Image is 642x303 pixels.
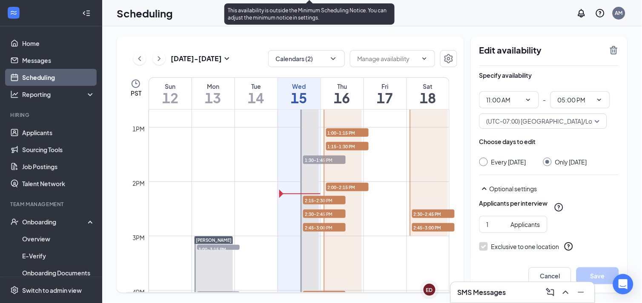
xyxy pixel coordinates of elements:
[326,128,369,137] span: 1:00-1:15 PM
[412,223,455,232] span: 2:45-3:00 PM
[479,45,604,55] h2: Edit availability
[10,90,19,99] svg: Analysis
[326,183,369,191] span: 2:00-2:15 PM
[196,238,232,243] span: [PERSON_NAME]
[135,54,144,64] svg: ChevronLeft
[22,90,95,99] div: Reporting
[490,184,619,193] div: Optional settings
[10,218,19,226] svg: UserCheck
[22,230,95,247] a: Overview
[131,89,141,97] span: PST
[574,286,588,299] button: Minimize
[235,91,278,105] h1: 14
[224,3,395,25] div: This availability is outside the Minimum Scheduling Notice. You can adjust the minimum notice in ...
[364,91,407,105] h1: 17
[22,286,82,295] div: Switch to admin view
[133,52,146,65] button: ChevronLeft
[407,82,450,91] div: Sat
[22,52,95,69] a: Messages
[479,199,548,207] div: Applicants per interview
[192,78,235,109] a: October 13, 2025
[407,78,450,109] a: October 18, 2025
[321,82,364,91] div: Thu
[329,54,338,63] svg: ChevronDown
[131,233,147,242] div: 3pm
[278,91,321,105] h1: 15
[303,210,346,218] span: 2:30-2:45 PM
[326,142,369,150] span: 1:15-1:30 PM
[412,210,455,218] span: 2:30-2:45 PM
[197,245,240,253] span: 3:00-3:15 PM
[22,141,95,158] a: Sourcing Tools
[364,82,407,91] div: Fri
[511,220,540,229] div: Applicants
[192,82,235,91] div: Mon
[613,274,633,295] div: Open Intercom Messenger
[440,50,457,67] button: Settings
[149,91,192,105] h1: 12
[149,78,192,109] a: October 12, 2025
[491,158,526,166] div: Every [DATE]
[458,288,506,297] h3: SMS Messages
[576,287,586,297] svg: Minimize
[554,202,564,212] svg: QuestionInfo
[131,287,147,297] div: 4pm
[82,9,91,17] svg: Collapse
[529,267,571,284] button: Cancel
[197,292,240,300] span: 4:00-4:15 PM
[303,223,346,232] span: 2:45-3:00 PM
[10,201,93,208] div: Team Management
[303,156,346,164] span: 1:30-1:45 PM
[235,82,278,91] div: Tue
[426,286,433,294] div: ED
[596,96,603,103] svg: ChevronDown
[192,91,235,105] h1: 13
[421,55,428,62] svg: ChevronDown
[10,111,93,119] div: Hiring
[559,286,573,299] button: ChevronUp
[321,78,364,109] a: October 16, 2025
[491,242,559,251] div: Exclusive to one location
[544,286,557,299] button: ComposeMessage
[278,78,321,109] a: October 15, 2025
[576,267,619,284] button: Save
[131,178,147,188] div: 2pm
[268,50,345,67] button: Calendars (2)ChevronDown
[595,8,605,18] svg: QuestionInfo
[357,54,418,63] input: Manage availability
[303,291,346,300] span: 4:00-4:15 PM
[555,158,587,166] div: Only [DATE]
[149,82,192,91] div: Sun
[117,6,173,20] h1: Scheduling
[22,218,88,226] div: Onboarding
[22,247,95,264] a: E-Verify
[131,124,147,133] div: 1pm
[479,71,532,79] div: Specify availability
[303,196,346,204] span: 2:15-2:30 PM
[153,52,166,65] button: ChevronRight
[22,35,95,52] a: Home
[479,184,619,194] div: Optional settings
[364,78,407,109] a: October 17, 2025
[155,54,163,64] svg: ChevronRight
[22,158,95,175] a: Job Postings
[479,91,619,108] div: -
[479,137,536,146] div: Choose days to edit
[576,8,587,18] svg: Notifications
[479,184,490,194] svg: SmallChevronUp
[609,45,619,55] svg: TrashOutline
[9,8,18,17] svg: WorkstreamLogo
[564,241,574,252] svg: QuestionInfo
[22,264,95,281] a: Onboarding Documents
[22,124,95,141] a: Applicants
[444,54,454,64] svg: Settings
[131,79,141,89] svg: Clock
[222,54,232,64] svg: SmallChevronDown
[321,91,364,105] h1: 16
[561,287,571,297] svg: ChevronUp
[407,91,450,105] h1: 18
[278,82,321,91] div: Wed
[545,287,556,297] svg: ComposeMessage
[235,78,278,109] a: October 14, 2025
